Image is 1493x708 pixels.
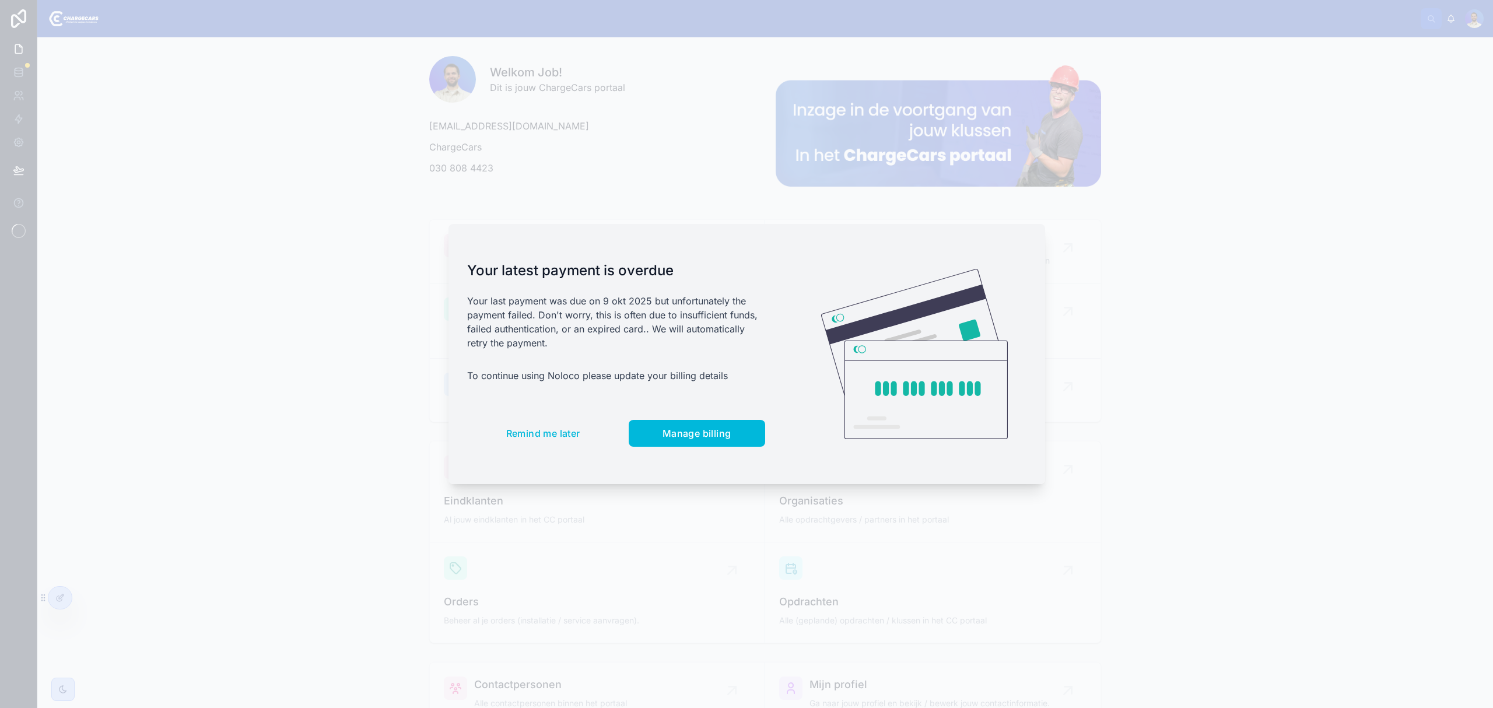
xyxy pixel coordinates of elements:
p: To continue using Noloco please update your billing details [467,369,765,383]
img: Credit card illustration [821,269,1008,439]
span: Manage billing [663,427,731,439]
button: Manage billing [629,420,765,447]
h1: Your latest payment is overdue [467,261,765,280]
button: Remind me later [467,420,619,447]
span: Remind me later [506,427,580,439]
p: Your last payment was due on 9 okt 2025 but unfortunately the payment failed. Don't worry, this i... [467,294,765,350]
